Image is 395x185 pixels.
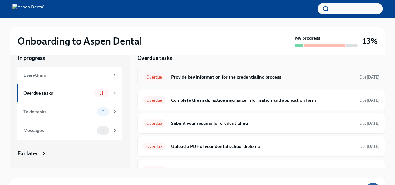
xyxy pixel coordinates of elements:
[17,67,122,84] a: Everything
[359,121,380,126] span: Due
[363,36,378,47] h3: 13%
[171,166,354,173] h6: Provide a copy of your residency completion certificate
[359,74,380,80] span: September 19th, 2025 09:00
[17,121,122,140] a: Messages1
[359,97,380,103] span: September 19th, 2025 09:00
[98,110,108,114] span: 0
[359,167,380,173] span: September 19th, 2025 09:00
[17,167,122,175] a: Archived
[143,164,380,174] a: OverdueProvide a copy of your residency completion certificateDue[DATE]
[171,120,354,127] h6: Submit your resume for credentialing
[171,74,354,80] h6: Provide key information for the credentialing process
[143,72,380,82] a: OverdueProvide key information for the credentialing processDue[DATE]
[23,108,94,115] div: To do tasks
[12,4,45,14] img: Aspen Dental
[137,54,172,62] h5: Overdue tasks
[359,167,380,172] span: Due
[143,75,166,80] span: Overdue
[17,35,142,47] h2: Onboarding to Aspen Dental
[359,120,380,126] span: September 19th, 2025 09:00
[23,90,91,96] div: Overdue tasks
[143,118,380,128] a: OverdueSubmit your resume for credentialingDue[DATE]
[98,128,108,133] span: 1
[359,144,380,149] span: Due
[23,72,109,79] div: Everything
[143,144,166,149] span: Overdue
[143,141,380,151] a: OverdueUpload a PDF of your dental school diplomaDue[DATE]
[96,91,107,95] span: 11
[23,127,94,134] div: Messages
[359,98,380,103] span: Due
[143,167,166,172] span: Overdue
[17,84,122,102] a: Overdue tasks11
[359,144,380,149] span: September 19th, 2025 09:00
[367,121,380,126] strong: [DATE]
[143,121,166,126] span: Overdue
[17,54,122,62] a: In progress
[143,98,166,103] span: Overdue
[359,75,380,80] span: Due
[367,144,380,149] strong: [DATE]
[171,143,354,150] h6: Upload a PDF of your dental school diploma
[367,75,380,80] strong: [DATE]
[367,167,380,172] strong: [DATE]
[17,150,38,157] div: For later
[143,95,380,105] a: OverdueComplete the malpractice insurance information and application formDue[DATE]
[171,97,354,104] h6: Complete the malpractice insurance information and application form
[17,150,122,157] a: For later
[295,35,320,41] strong: My progress
[17,102,122,121] a: To do tasks0
[367,98,380,103] strong: [DATE]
